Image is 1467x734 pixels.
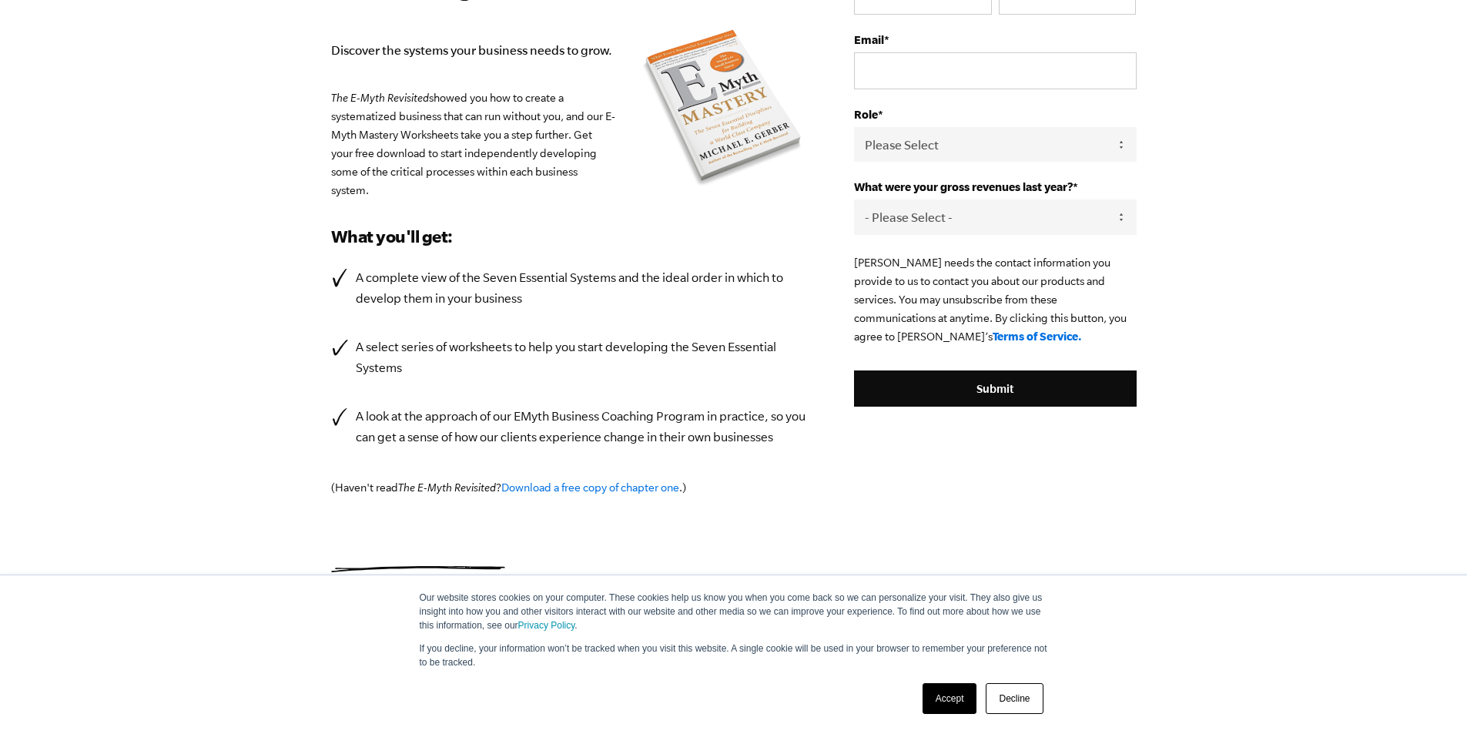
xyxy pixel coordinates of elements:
p: [PERSON_NAME] needs the contact information you provide to us to contact you about our products a... [854,253,1136,346]
p: (Haven't read ? .) [331,478,809,497]
p: A look at the approach of our EMyth Business Coaching Program in practice, so you can get a sense... [356,406,809,447]
p: A complete view of the Seven Essential Systems and the ideal order in which to develop them in yo... [356,267,809,309]
span: Role [854,108,878,121]
input: Submit [854,370,1136,407]
span: Email [854,33,884,46]
p: A select series of worksheets to help you start developing the Seven Essential Systems [356,337,809,378]
img: emyth mastery book summary [638,26,808,193]
a: Accept [923,683,977,714]
em: The E-Myth Revisited [398,481,496,494]
p: Discover the systems your business needs to grow. [331,40,809,61]
a: Download a free copy of chapter one [501,481,679,494]
span: What were your gross revenues last year? [854,180,1073,193]
h3: What you'll get: [331,224,809,249]
p: Our website stores cookies on your computer. These cookies help us know you when you come back so... [420,591,1048,632]
p: showed you how to create a systematized business that can run without you, and our E-Myth Mastery... [331,89,809,199]
a: Privacy Policy [518,620,575,631]
p: If you decline, your information won’t be tracked when you visit this website. A single cookie wi... [420,642,1048,669]
em: The E-Myth Revisited [331,92,429,104]
a: Decline [986,683,1043,714]
a: Terms of Service. [993,330,1082,343]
